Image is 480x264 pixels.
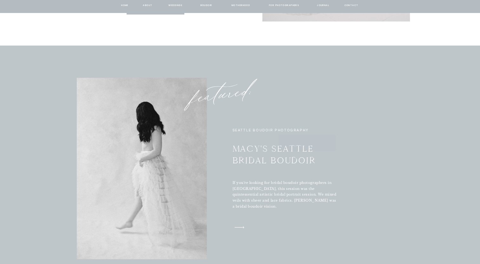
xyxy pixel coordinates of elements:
a: BROWSE THE CLOSET [126,4,184,9]
a: contact [341,3,362,9]
a: home [119,3,131,9]
a: about [141,3,155,9]
a: BOUDOIR [197,3,215,9]
a: for photographers [264,3,305,9]
h2: featured: [156,70,294,130]
a: Motherhood [228,3,254,9]
a: journal [313,3,333,9]
h2: Seattle Boudoir PhotographY [233,128,334,137]
a: Macy's Seattle Bridal Boudoir [233,143,351,172]
a: Weddings [165,3,187,9]
a: If you're looking for bridal boudoir photographers in [GEOGRAPHIC_DATA], this session was the qui... [233,180,338,217]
